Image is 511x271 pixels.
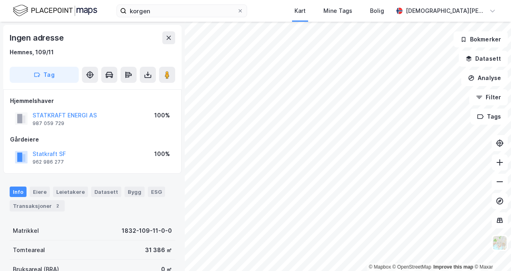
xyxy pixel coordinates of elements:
div: Hjemmelshaver [10,96,175,106]
div: Eiere [30,187,50,197]
div: Transaksjoner [10,200,65,211]
div: 987 059 729 [33,120,64,127]
img: logo.f888ab2527a4732fd821a326f86c7f29.svg [13,4,97,18]
div: Bygg [125,187,145,197]
div: 962 986 277 [33,159,64,165]
div: Info [10,187,27,197]
div: 100% [154,111,170,120]
div: Leietakere [53,187,88,197]
div: [DEMOGRAPHIC_DATA][PERSON_NAME] [406,6,486,16]
button: Bokmerker [454,31,508,47]
button: Analyse [461,70,508,86]
div: Ingen adresse [10,31,65,44]
div: ESG [148,187,165,197]
button: Datasett [459,51,508,67]
button: Filter [469,89,508,105]
input: Søk på adresse, matrikkel, gårdeiere, leietakere eller personer [127,5,237,17]
div: Datasett [91,187,121,197]
iframe: Chat Widget [471,232,511,271]
div: Matrikkel [13,226,39,236]
div: 31 386 ㎡ [145,245,172,255]
button: Tags [470,109,508,125]
div: Bolig [370,6,384,16]
a: OpenStreetMap [392,264,431,270]
div: 1832-109-11-0-0 [122,226,172,236]
a: Mapbox [369,264,391,270]
div: Tomteareal [13,245,45,255]
div: 2 [53,202,61,210]
div: 100% [154,149,170,159]
a: Improve this map [433,264,473,270]
div: Mine Tags [323,6,352,16]
button: Tag [10,67,79,83]
div: Gårdeiere [10,135,175,144]
div: Hemnes, 109/11 [10,47,54,57]
div: Kart [294,6,306,16]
